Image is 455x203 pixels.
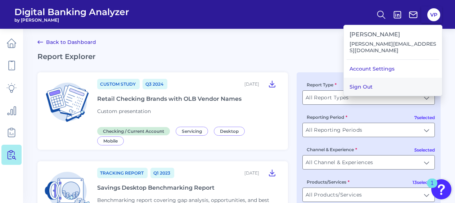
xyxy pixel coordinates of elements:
[307,179,350,185] label: Products/Services
[265,167,279,179] button: Savings Desktop Benchmarking Report
[307,147,357,152] label: Channel & Experience
[307,82,337,87] label: Report Type
[14,17,129,23] span: by [PERSON_NAME]
[97,127,173,134] a: Checking / Current Account
[214,127,248,134] a: Desktop
[265,78,279,90] button: Retail Checking Brands with OLB Vendor Names
[244,170,259,176] div: [DATE]
[37,52,441,61] h2: Report Explorer
[43,78,91,126] img: Checking / Current Account
[97,137,127,144] a: Mobile
[37,38,96,46] a: Back to Dashboard
[307,114,347,120] label: Reporting Period
[244,81,259,87] div: [DATE]
[97,168,148,178] a: Tracking Report
[97,127,170,135] span: Checking / Current Account
[176,127,208,136] span: Servicing
[143,79,167,89] a: Q3 2024
[14,6,129,17] span: Digital Banking Analyzer
[344,78,442,96] button: Sign Out
[427,8,440,21] button: VP
[431,179,451,199] button: Open Resource Center, 1 new notification
[97,136,124,145] span: Mobile
[97,79,140,89] a: Custom Study
[344,60,442,78] a: Account Settings
[150,168,174,178] a: Q1 2023
[97,184,215,191] div: Savings Desktop Benchmarking Report
[97,95,242,102] div: Retail Checking Brands with OLB Vendor Names
[431,183,434,193] div: 1
[214,127,245,136] span: Desktop
[350,31,436,38] h3: [PERSON_NAME]
[97,108,151,114] span: Custom presentation
[176,127,211,134] a: Servicing
[350,41,436,54] p: [PERSON_NAME][EMAIL_ADDRESS][DOMAIN_NAME]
